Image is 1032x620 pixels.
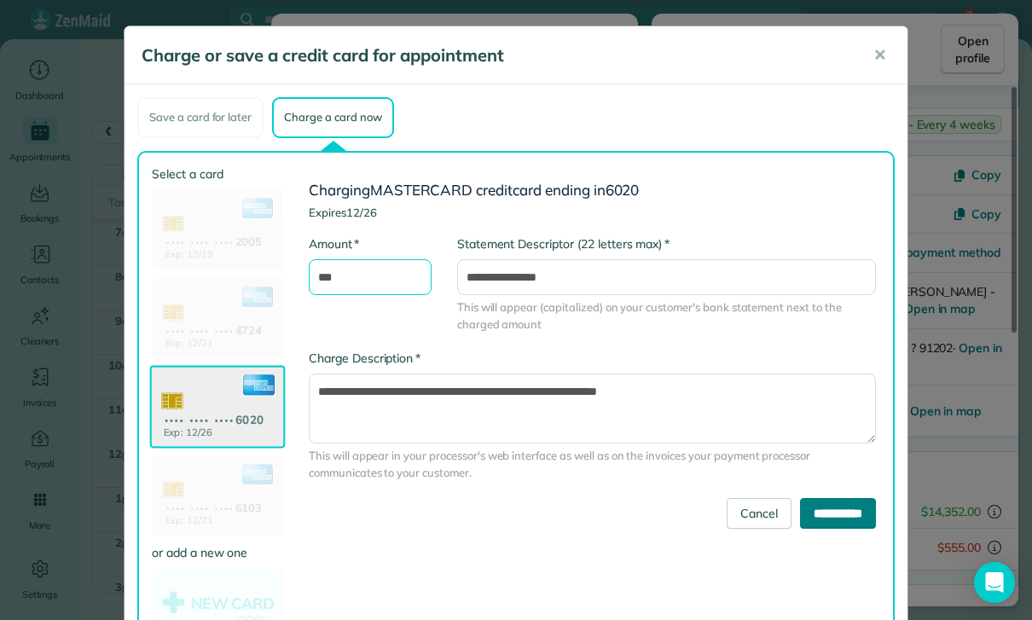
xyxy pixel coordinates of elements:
[152,165,283,183] label: Select a card
[873,45,886,65] span: ✕
[309,183,876,199] h3: Charging card ending in
[457,299,876,333] span: This will appear (capitalized) on your customer's bank statement next to the charged amount
[457,235,670,252] label: Statement Descriptor (22 letters max)
[272,97,393,138] div: Charge a card now
[142,43,849,67] h5: Charge or save a credit card for appointment
[309,206,876,218] h4: Expires
[346,206,377,219] span: 12/26
[152,544,283,561] label: or add a new one
[974,562,1015,603] div: Open Intercom Messenger
[309,350,420,367] label: Charge Description
[309,448,876,481] span: This will appear in your processor's web interface as well as on the invoices your payment proces...
[727,498,791,529] a: Cancel
[370,181,473,199] span: MASTERCARD
[137,97,264,138] div: Save a card for later
[309,235,359,252] label: Amount
[606,181,640,199] span: 6020
[476,181,513,199] span: credit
